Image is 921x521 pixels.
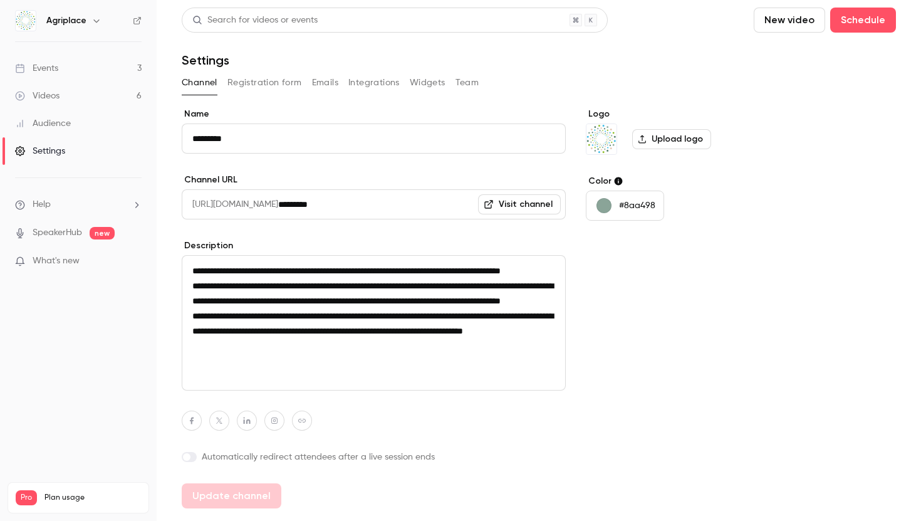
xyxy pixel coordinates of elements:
span: Pro [16,490,37,505]
label: Channel URL [182,174,566,186]
p: #8aa498 [619,199,655,212]
iframe: Noticeable Trigger [127,256,142,267]
button: Emails [312,73,338,93]
label: Name [182,108,566,120]
button: Channel [182,73,217,93]
h1: Settings [182,53,229,68]
div: Videos [15,90,60,102]
li: help-dropdown-opener [15,198,142,211]
span: [URL][DOMAIN_NAME] [182,189,278,219]
label: Upload logo [632,129,711,149]
section: Logo [586,108,778,155]
span: Plan usage [44,493,141,503]
label: Description [182,239,566,252]
button: Integrations [348,73,400,93]
span: new [90,227,115,239]
div: Audience [15,117,71,130]
button: Team [455,73,479,93]
button: Registration form [227,73,302,93]
button: New video [754,8,825,33]
a: SpeakerHub [33,226,82,239]
img: Agriplace [16,11,36,31]
img: Agriplace [586,124,617,154]
h6: Agriplace [46,14,86,27]
button: #8aa498 [586,191,664,221]
button: Schedule [830,8,896,33]
span: Help [33,198,51,211]
button: Widgets [410,73,445,93]
div: Search for videos or events [192,14,318,27]
div: Events [15,62,58,75]
a: Visit channel [478,194,561,214]
label: Logo [586,108,778,120]
div: Settings [15,145,65,157]
span: What's new [33,255,80,268]
label: Color [586,175,778,187]
label: Automatically redirect attendees after a live session ends [182,451,566,463]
